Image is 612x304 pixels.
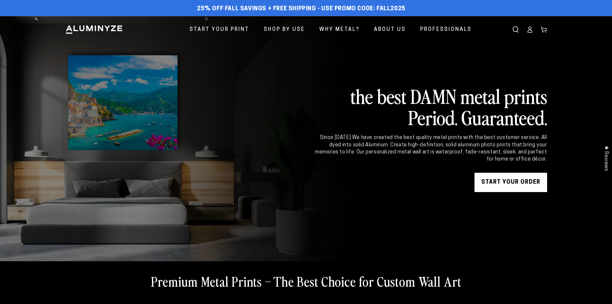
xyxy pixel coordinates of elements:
[319,25,359,34] span: Why Metal?
[369,21,411,38] a: About Us
[475,173,547,192] a: START YOUR Order
[185,21,254,38] a: Start Your Print
[65,25,123,34] img: Aluminyze
[415,21,476,38] a: Professionals
[190,25,249,34] span: Start Your Print
[509,23,523,37] summary: Search our site
[314,134,547,163] div: Since [DATE] We have created the best quality metal prints with the best customer service. All dy...
[259,21,310,38] a: Shop By Use
[374,25,406,34] span: About Us
[151,273,461,290] h2: Premium Metal Prints – The Best Choice for Custom Wall Art
[315,21,364,38] a: Why Metal?
[420,25,472,34] span: Professionals
[600,140,612,176] div: Click to open Judge.me floating reviews tab
[197,5,405,13] span: 25% off FALL Savings + Free Shipping - Use Promo Code: FALL2025
[314,85,547,128] h2: the best DAMN metal prints Period. Guaranteed.
[264,25,305,34] span: Shop By Use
